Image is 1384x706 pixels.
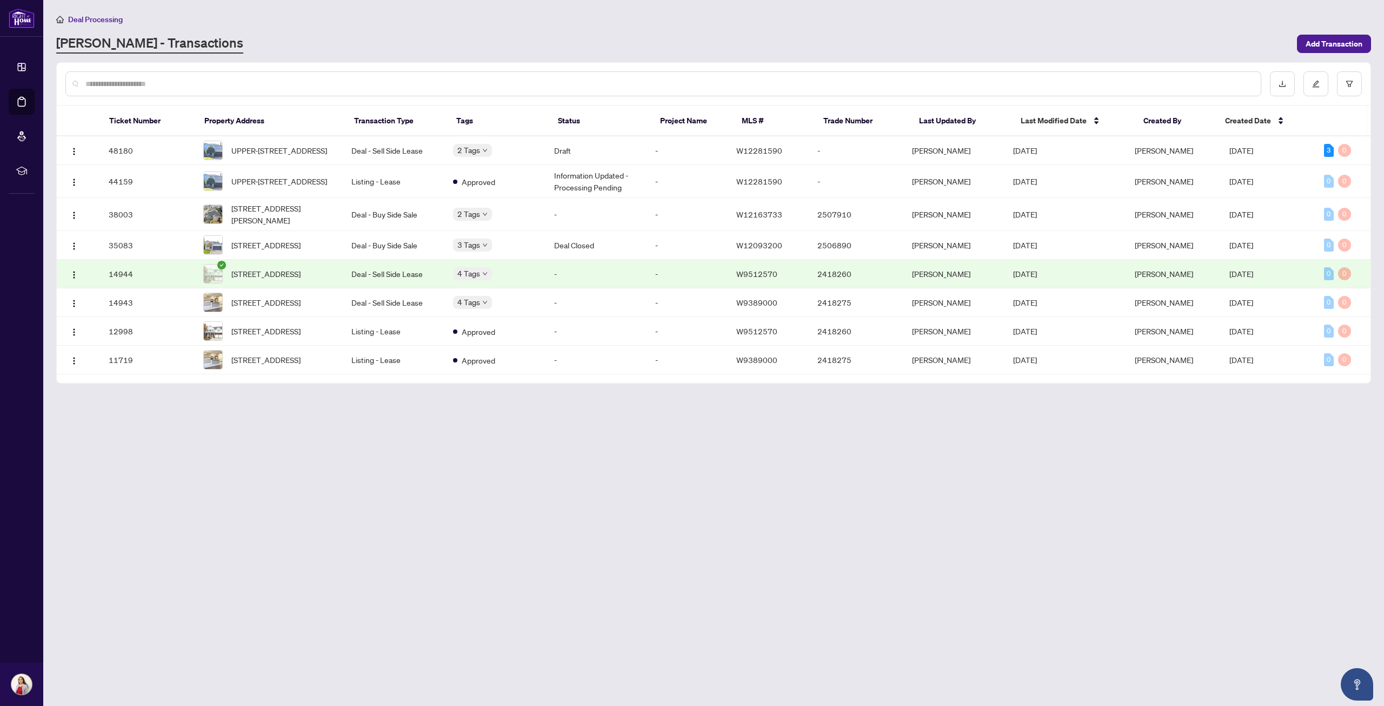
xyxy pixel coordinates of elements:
td: Deal - Sell Side Lease [343,260,444,288]
td: Listing - Lease [343,165,444,198]
span: W9389000 [736,298,777,307]
button: Logo [65,351,83,368]
span: check-circle [217,261,226,269]
div: 0 [1338,175,1351,188]
span: [DATE] [1013,298,1037,307]
button: Logo [65,173,83,190]
td: 11719 [100,346,195,374]
img: thumbnail-img [204,265,222,283]
th: Created By [1135,106,1216,136]
span: [STREET_ADDRESS] [231,268,301,280]
span: Approved [462,326,495,338]
td: Deal - Sell Side Lease [343,288,444,317]
td: - [809,165,903,198]
div: 0 [1338,296,1351,309]
span: Last Modified Date [1021,115,1087,127]
img: thumbnail-img [204,205,222,223]
img: Logo [70,242,78,250]
button: Logo [65,322,83,340]
img: thumbnail-img [204,293,222,312]
span: 2 Tags [457,208,480,220]
td: - [545,260,647,288]
td: [PERSON_NAME] [903,317,1004,346]
div: 0 [1338,267,1351,280]
td: 2418275 [809,288,903,317]
span: [PERSON_NAME] [1135,355,1193,365]
span: down [482,300,488,305]
span: [DATE] [1229,269,1253,279]
span: [DATE] [1229,326,1253,336]
td: Deal - Buy Side Sale [343,198,444,231]
td: 2507910 [809,198,903,231]
td: 2418260 [809,317,903,346]
td: [PERSON_NAME] [903,165,1004,198]
img: Logo [70,357,78,365]
span: [PERSON_NAME] [1135,209,1193,219]
span: W9512570 [736,269,777,279]
span: [DATE] [1013,240,1037,250]
span: [STREET_ADDRESS] [231,296,301,308]
span: [PERSON_NAME] [1135,176,1193,186]
span: edit [1312,80,1320,88]
th: Status [549,106,651,136]
td: [PERSON_NAME] [903,346,1004,374]
button: Logo [65,236,83,254]
td: - [647,231,728,260]
td: [PERSON_NAME] [903,231,1004,260]
span: download [1279,80,1286,88]
button: Logo [65,206,83,223]
span: W12163733 [736,209,782,219]
span: Approved [462,354,495,366]
img: Logo [70,328,78,336]
span: 4 Tags [457,267,480,280]
th: Transaction Type [345,106,448,136]
a: [PERSON_NAME] - Transactions [56,34,243,54]
td: 2418260 [809,260,903,288]
td: 38003 [100,198,195,231]
span: [STREET_ADDRESS] [231,354,301,366]
div: 0 [1324,267,1334,280]
div: 0 [1324,208,1334,221]
td: 44159 [100,165,195,198]
span: down [482,212,488,217]
span: W9389000 [736,355,777,365]
span: 2 Tags [457,144,480,156]
td: - [809,136,903,165]
img: Logo [70,211,78,220]
td: - [647,198,728,231]
td: 35083 [100,231,195,260]
div: 0 [1324,325,1334,338]
td: Listing - Lease [343,317,444,346]
div: 0 [1338,239,1351,252]
span: Created Date [1225,115,1271,127]
div: 3 [1324,144,1334,157]
span: [DATE] [1013,176,1037,186]
div: 0 [1324,175,1334,188]
span: [DATE] [1229,209,1253,219]
span: [PERSON_NAME] [1135,240,1193,250]
td: Draft [545,136,647,165]
div: 0 [1338,144,1351,157]
td: 2418275 [809,346,903,374]
img: thumbnail-img [204,141,222,160]
span: [STREET_ADDRESS] [231,325,301,337]
span: down [482,242,488,248]
span: UPPER-[STREET_ADDRESS] [231,175,327,187]
span: [PERSON_NAME] [1135,298,1193,307]
span: [DATE] [1013,326,1037,336]
button: Logo [65,142,83,159]
div: 0 [1324,353,1334,366]
span: home [56,16,64,23]
span: [PERSON_NAME] [1135,326,1193,336]
button: Logo [65,265,83,282]
img: thumbnail-img [204,351,222,369]
span: W9512570 [736,326,777,336]
span: Deal Processing [68,15,123,24]
button: Open asap [1341,668,1373,701]
button: Logo [65,294,83,311]
td: Information Updated - Processing Pending [545,165,647,198]
span: Add Transaction [1306,35,1362,52]
span: down [482,271,488,276]
span: [DATE] [1013,355,1037,365]
button: edit [1303,71,1328,96]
